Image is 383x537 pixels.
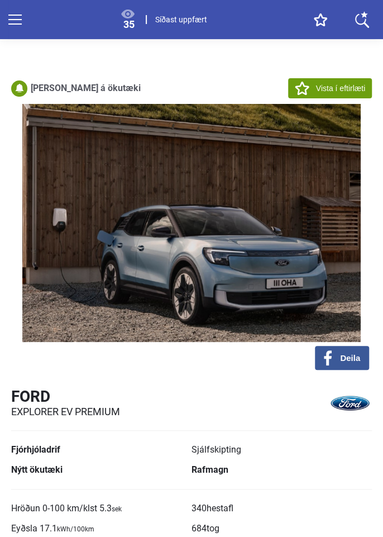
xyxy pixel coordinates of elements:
[191,503,233,514] span: 340
[11,406,120,418] h2: Explorer EV Premium
[340,353,360,363] span: Deila
[11,444,60,455] b: Fjórhjóladrif
[191,523,219,534] span: 684
[207,503,233,514] span: hestafl
[315,346,369,370] button: Deila
[288,78,372,98] button: Vista í eftirlæti
[191,464,228,475] b: Rafmagn
[31,84,141,93] span: [PERSON_NAME] á ökutæki
[191,444,241,455] span: Sjálfskipting
[11,387,120,406] h1: Ford
[11,464,63,475] b: Nýtt ökutæki
[11,523,94,534] span: Eyðsla 17.1
[112,505,122,513] sub: sek
[207,523,219,534] span: tog
[155,15,207,24] div: Síðast uppfært
[316,83,365,94] span: Vista í eftirlæti
[121,18,137,30] h1: 35
[11,503,122,514] span: Hröðun 0-100 km/klst 5.3
[57,525,94,533] sub: kWh/100km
